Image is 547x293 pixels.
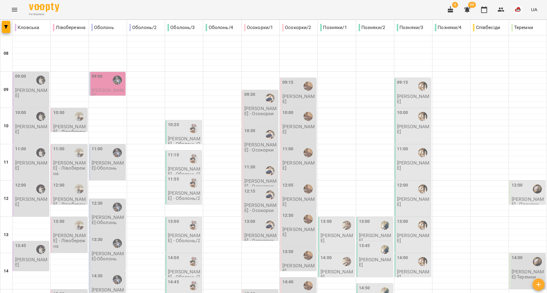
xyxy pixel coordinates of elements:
[418,221,427,230] img: Сергій ВЛАСОВИЧ
[189,281,198,290] img: Микита ГЛАЗУНОВ
[92,87,124,98] span: [PERSON_NAME]
[15,243,26,249] label: 13:45
[15,197,48,207] p: [PERSON_NAME]
[359,218,370,225] label: 13:00
[92,215,124,225] p: [PERSON_NAME]-Оболонь
[189,221,198,230] div: Микита ГЛАЗУНОВ
[418,112,427,121] img: Сергій ВЛАСОВИЧ
[244,164,256,171] label: 11:30
[282,263,315,274] p: [PERSON_NAME]
[36,245,45,254] img: Анна ГОРБУЛІНА
[533,257,542,266] img: Даниїл КАЛАШНИК
[321,255,332,261] label: 14:00
[265,221,275,230] img: Віктор АРТЕМЕНКО
[418,148,427,157] img: Сергій ВЛАСОВИЧ
[189,124,198,133] img: Микита ГЛАЗУНОВ
[321,269,353,280] p: [PERSON_NAME]
[511,24,533,31] p: Теремки
[92,251,124,262] p: [PERSON_NAME]-Оболонь
[53,146,64,152] label: 11:00
[75,184,84,194] img: Ельміра АЛІЄВА
[113,275,122,284] div: Олексій КОЧЕТОВ
[15,88,48,98] p: [PERSON_NAME]
[15,124,48,135] p: [PERSON_NAME]
[244,218,256,225] label: 13:00
[168,255,179,261] label: 14:00
[53,109,64,116] label: 10:00
[53,24,86,31] p: Лівобережна
[244,24,273,31] p: Осокорки/1
[15,109,26,116] label: 10:00
[91,24,114,31] p: Оболонь
[75,148,84,157] div: Ельміра АЛІЄВА
[113,239,122,248] img: Олексій КОЧЕТОВ
[304,112,313,121] div: Юлія ПОГОРЄЛОВА
[418,82,427,91] img: Сергій ВЛАСОВИЧ
[321,218,332,225] label: 13:00
[4,86,8,93] h6: 09
[36,148,45,157] img: Анна ГОРБУЛІНА
[418,184,427,194] img: Сергій ВЛАСОВИЧ
[397,269,430,280] p: [PERSON_NAME]
[113,76,122,85] div: Олексій КОЧЕТОВ
[380,221,389,230] div: Вікторія БОГДАН
[15,160,48,171] p: [PERSON_NAME]
[304,184,313,194] img: Юлія ПОГОРЄЛОВА
[168,269,200,280] p: [PERSON_NAME] - Оболонь/2
[397,182,408,189] label: 12:00
[265,166,275,175] img: Віктор АРТЕМЕНКО
[244,106,277,116] p: [PERSON_NAME] - Осокорки
[53,160,86,176] p: [PERSON_NAME] - Лівобережна
[397,255,408,261] label: 14:00
[7,2,22,17] button: Menu
[168,24,195,31] p: Оболонь/3
[168,279,179,285] label: 14:45
[75,221,84,230] div: Ельміра АЛІЄВА
[304,281,313,290] div: Юлія ПОГОРЄЛОВА
[189,154,198,163] div: Микита ГЛАЗУНОВ
[304,215,313,224] img: Юлія ПОГОРЄЛОВА
[4,195,8,202] h6: 12
[282,182,294,189] label: 12:05
[244,188,256,195] label: 12:15
[168,190,200,201] p: [PERSON_NAME] - Оболонь/2
[53,124,86,140] p: [PERSON_NAME] - Лівобережна
[4,50,8,57] h6: 08
[168,166,200,177] p: [PERSON_NAME] - Оболонь/2
[36,112,45,121] div: Анна ГОРБУЛІНА
[282,197,315,207] p: [PERSON_NAME]
[92,236,103,243] label: 13:30
[189,178,198,187] img: Микита ГЛАЗУНОВ
[380,245,389,254] img: Вікторія БОГДАН
[92,160,124,171] p: [PERSON_NAME]-Оболонь
[304,251,313,260] img: Юлія ПОГОРЄЛОВА
[359,243,370,249] label: 13:45
[473,24,500,31] p: Співбесіди
[397,233,430,243] p: [PERSON_NAME]
[36,76,45,85] img: Анна ГОРБУЛІНА
[53,197,86,212] p: [PERSON_NAME] - Лівобережна
[113,148,122,157] div: Олексій КОЧЕТОВ
[168,218,179,225] label: 13:00
[15,257,48,268] p: [PERSON_NAME]
[244,178,277,189] p: [PERSON_NAME] - Осокорки
[4,232,8,238] h6: 13
[397,197,430,207] p: [PERSON_NAME]
[53,233,86,249] p: [PERSON_NAME] - Лівобережна
[282,24,311,31] p: Осокорки/2
[342,257,351,266] img: Ірина ЗЕНДРАН
[304,148,313,157] img: Юлія ПОГОРЄЛОВА
[359,233,392,243] p: [PERSON_NAME]
[129,24,157,31] p: Оболонь/2
[282,279,294,285] label: 14:40
[418,257,427,266] div: Сергій ВЛАСОВИЧ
